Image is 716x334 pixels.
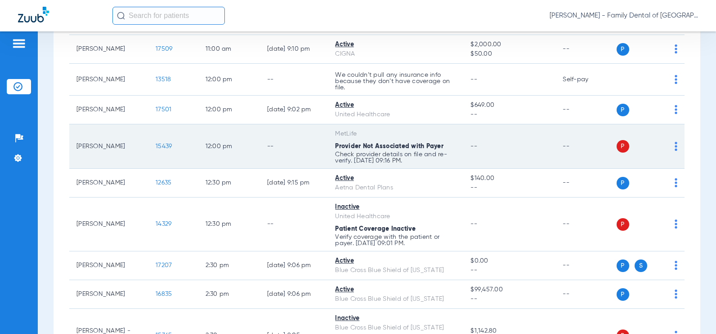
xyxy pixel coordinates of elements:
[550,11,698,20] span: [PERSON_NAME] - Family Dental of [GEOGRAPHIC_DATA]
[470,183,548,193] span: --
[675,105,677,114] img: group-dot-blue.svg
[198,280,260,309] td: 2:30 PM
[675,220,677,229] img: group-dot-blue.svg
[69,64,148,96] td: [PERSON_NAME]
[335,151,456,164] p: Check provider details on file and re-verify. [DATE] 09:16 PM.
[69,198,148,251] td: [PERSON_NAME]
[335,212,456,221] div: United Healthcare
[69,280,148,309] td: [PERSON_NAME]
[335,294,456,304] div: Blue Cross Blue Shield of [US_STATE]
[617,43,629,56] span: P
[335,72,456,91] p: We couldn’t pull any insurance info because they don’t have coverage on file.
[470,174,548,183] span: $140.00
[470,285,548,294] span: $99,457.00
[335,266,456,275] div: Blue Cross Blue Shield of [US_STATE]
[555,169,616,198] td: --
[555,280,616,309] td: --
[555,96,616,124] td: --
[555,251,616,280] td: --
[156,262,172,268] span: 17207
[260,124,328,169] td: --
[335,234,456,246] p: Verify coverage with the patient or payer. [DATE] 09:01 PM.
[675,290,677,299] img: group-dot-blue.svg
[156,180,171,186] span: 12635
[198,64,260,96] td: 12:00 PM
[69,96,148,124] td: [PERSON_NAME]
[617,177,629,189] span: P
[117,12,125,20] img: Search Icon
[675,44,677,53] img: group-dot-blue.svg
[335,314,456,323] div: Inactive
[198,96,260,124] td: 12:00 PM
[260,198,328,251] td: --
[260,280,328,309] td: [DATE] 9:06 PM
[335,174,456,183] div: Active
[617,140,629,153] span: P
[18,7,49,22] img: Zuub Logo
[335,101,456,110] div: Active
[260,96,328,124] td: [DATE] 9:02 PM
[198,251,260,280] td: 2:30 PM
[69,169,148,198] td: [PERSON_NAME]
[156,46,172,52] span: 17509
[470,256,548,266] span: $0.00
[156,291,172,297] span: 16835
[675,261,677,270] img: group-dot-blue.svg
[335,129,456,139] div: MetLife
[470,294,548,304] span: --
[555,35,616,64] td: --
[198,124,260,169] td: 12:00 PM
[260,64,328,96] td: --
[335,143,443,149] span: Provider Not Associated with Payer
[335,202,456,212] div: Inactive
[112,7,225,25] input: Search for patients
[470,40,548,49] span: $2,000.00
[198,35,260,64] td: 11:00 AM
[260,35,328,64] td: [DATE] 9:10 PM
[555,64,616,96] td: Self-pay
[335,226,416,232] span: Patient Coverage Inactive
[69,251,148,280] td: [PERSON_NAME]
[675,75,677,84] img: group-dot-blue.svg
[470,221,477,227] span: --
[198,198,260,251] td: 12:30 PM
[555,124,616,169] td: --
[470,110,548,119] span: --
[156,106,171,113] span: 17501
[617,218,629,231] span: P
[156,76,171,83] span: 13518
[470,143,477,149] span: --
[335,256,456,266] div: Active
[156,221,171,227] span: 14329
[470,76,477,83] span: --
[617,288,629,301] span: P
[12,38,26,49] img: hamburger-icon
[335,40,456,49] div: Active
[69,124,148,169] td: [PERSON_NAME]
[156,143,172,149] span: 15439
[335,285,456,294] div: Active
[470,49,548,59] span: $50.00
[617,104,629,116] span: P
[335,110,456,119] div: United Healthcare
[335,183,456,193] div: Aetna Dental Plans
[260,169,328,198] td: [DATE] 9:15 PM
[335,323,456,333] div: Blue Cross Blue Shield of [US_STATE]
[635,259,647,272] span: S
[198,169,260,198] td: 12:30 PM
[69,35,148,64] td: [PERSON_NAME]
[470,266,548,275] span: --
[335,49,456,59] div: CIGNA
[675,142,677,151] img: group-dot-blue.svg
[675,178,677,187] img: group-dot-blue.svg
[470,101,548,110] span: $649.00
[260,251,328,280] td: [DATE] 9:06 PM
[617,259,629,272] span: P
[555,198,616,251] td: --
